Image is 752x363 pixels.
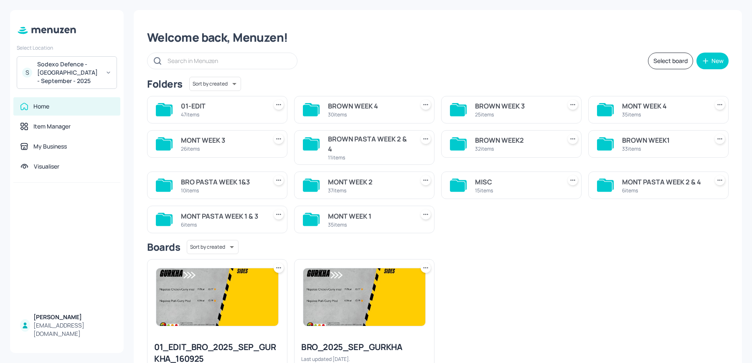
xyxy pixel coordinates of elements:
div: Sort by created [187,239,239,255]
input: Search in Menuzen [168,55,289,67]
div: 35 items [622,111,705,118]
div: 11 items [328,154,411,161]
div: Sodexo Defence - [GEOGRAPHIC_DATA] - September - 2025 [37,60,100,85]
div: [PERSON_NAME] [33,313,114,321]
div: Select Location [17,44,117,51]
div: BRO PASTA WEEK 1&3 [181,177,264,187]
div: 33 items [622,145,705,152]
div: BROWN WEEK1 [622,135,705,145]
div: 26 items [181,145,264,152]
div: 30 items [328,111,411,118]
div: MISC [475,177,558,187]
img: 2025-08-27-17563061742593a76efifwe.jpeg [303,268,425,326]
div: Boards [147,240,180,254]
div: 25 items [475,111,558,118]
div: 01-EDIT [181,101,264,111]
div: 15 items [475,187,558,194]
div: Visualiser [34,162,59,171]
div: Folders [147,77,183,91]
div: Item Manager [33,122,71,131]
div: 47 items [181,111,264,118]
div: S [22,68,32,78]
div: MONT WEEK 3 [181,135,264,145]
div: 6 items [181,221,264,228]
div: My Business [33,142,67,151]
div: BRO_2025_SEP_GURKHA [301,341,427,353]
div: MONT WEEK 4 [622,101,705,111]
div: 6 items [622,187,705,194]
div: MONT PASTA WEEK 2 & 4 [622,177,705,187]
div: BROWN WEEK2 [475,135,558,145]
div: Last updated [DATE]. [301,355,427,363]
div: MONT WEEK 2 [328,177,411,187]
div: Sort by created [189,76,241,92]
div: 37 items [328,187,411,194]
div: New [711,58,724,64]
div: BROWN WEEK 4 [328,101,411,111]
img: 2025-08-27-17563061742593a76efifwe.jpeg [156,268,278,326]
div: [EMAIL_ADDRESS][DOMAIN_NAME] [33,321,114,338]
button: New [696,53,729,69]
div: MONT PASTA WEEK 1 & 3 [181,211,264,221]
div: 35 items [328,221,411,228]
div: BROWN PASTA WEEK 2 & 4 [328,134,411,154]
div: Welcome back, Menuzen! [147,30,729,45]
div: MONT WEEK 1 [328,211,411,221]
div: 32 items [475,145,558,152]
button: Select board [648,53,693,69]
div: Home [33,102,49,111]
div: BROWN WEEK 3 [475,101,558,111]
div: 10 items [181,187,264,194]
